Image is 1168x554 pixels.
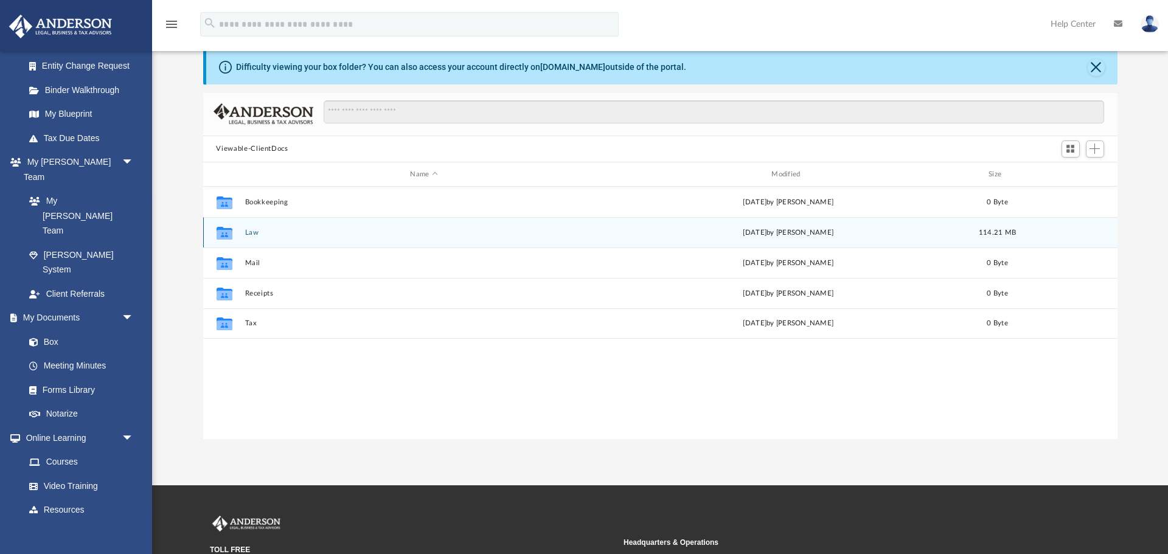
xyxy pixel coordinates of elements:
button: Close [1088,59,1105,76]
img: User Pic [1141,15,1159,33]
a: Resources [17,498,146,522]
span: 0 Byte [987,320,1008,327]
span: arrow_drop_down [122,426,146,451]
a: My [PERSON_NAME] Team [17,189,140,243]
a: Box [17,330,140,354]
a: Notarize [17,402,146,426]
a: [PERSON_NAME] System [17,243,146,282]
div: grid [203,187,1118,438]
button: Tax [245,320,603,328]
img: Anderson Advisors Platinum Portal [210,516,283,531]
div: [DATE] by [PERSON_NAME] [609,227,968,238]
a: Courses [17,450,146,474]
div: [DATE] by [PERSON_NAME] [609,258,968,269]
span: 114.21 MB [978,229,1015,236]
span: 0 Byte [987,290,1008,297]
div: [DATE] by [PERSON_NAME] [609,197,968,208]
button: Receipts [245,289,603,297]
button: Mail [245,259,603,267]
a: Video Training [17,474,140,498]
span: 0 Byte [987,199,1008,206]
span: 0 Byte [987,260,1008,266]
div: Name [244,169,603,180]
img: Anderson Advisors Platinum Portal [5,15,116,38]
div: [DATE] by [PERSON_NAME] [609,288,968,299]
div: [DATE] by [PERSON_NAME] [609,319,968,330]
button: Switch to Grid View [1062,140,1080,158]
button: Bookkeeping [245,198,603,206]
a: My Documentsarrow_drop_down [9,306,146,330]
a: Online Learningarrow_drop_down [9,426,146,450]
div: Size [973,169,1021,180]
div: id [208,169,238,180]
span: arrow_drop_down [122,306,146,331]
a: My [PERSON_NAME] Teamarrow_drop_down [9,150,146,189]
a: Forms Library [17,378,140,402]
a: Binder Walkthrough [17,78,152,102]
i: menu [164,17,179,32]
a: Meeting Minutes [17,354,146,378]
span: arrow_drop_down [122,150,146,175]
div: id [1027,169,1112,180]
a: My Blueprint [17,102,146,126]
a: Client Referrals [17,282,146,306]
a: menu [164,23,179,32]
small: Headquarters & Operations [624,537,1029,548]
a: [DOMAIN_NAME] [540,62,605,72]
i: search [203,16,217,30]
button: Viewable-ClientDocs [216,144,288,154]
a: Entity Change Request [17,54,152,78]
div: Modified [608,169,967,180]
button: Law [245,229,603,237]
input: Search files and folders [324,100,1104,123]
div: Difficulty viewing your box folder? You can also access your account directly on outside of the p... [236,61,686,74]
button: Add [1086,140,1104,158]
a: Tax Due Dates [17,126,152,150]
